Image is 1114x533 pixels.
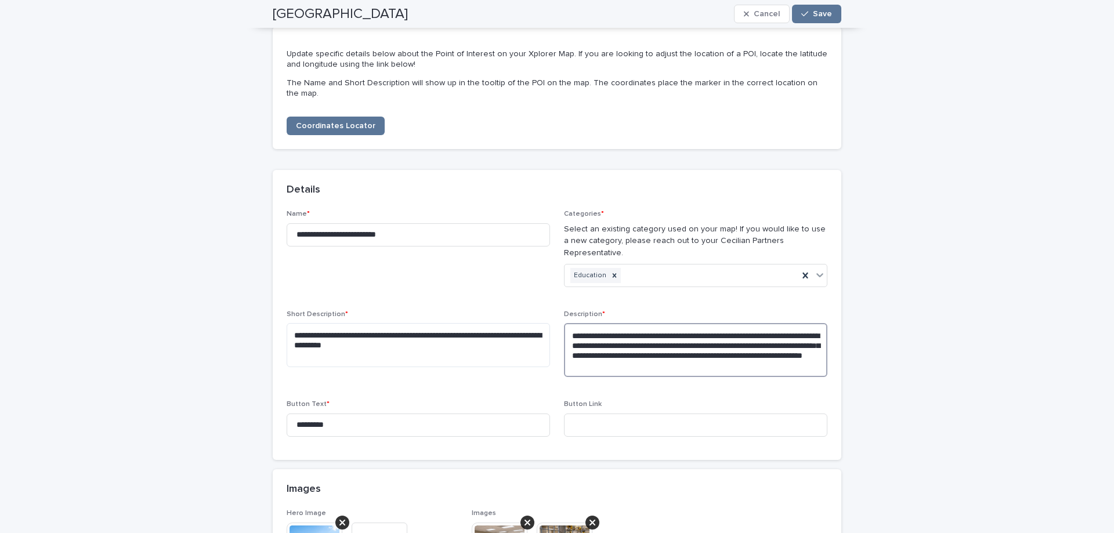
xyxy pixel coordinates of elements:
span: Coordinates Locator [296,122,375,130]
button: Save [792,5,841,23]
span: Description [564,311,605,318]
span: Short Description [287,311,348,318]
h2: Images [287,483,321,496]
h2: [GEOGRAPHIC_DATA] [273,6,408,23]
p: Update specific details below about the Point of Interest on your Xplorer Map. If you are looking... [287,49,827,70]
p: Select an existing category used on your map! If you would like to use a new category, please rea... [564,223,827,259]
h2: Details [287,184,320,197]
span: Cancel [754,10,780,18]
button: Cancel [734,5,790,23]
span: Button Link [564,401,602,408]
a: Coordinates Locator [287,117,385,135]
p: The Name and Short Description will show up in the tooltip of the POI on the map. The coordinates... [287,78,827,99]
span: Button Text [287,401,330,408]
span: Name [287,211,310,217]
span: Images [472,510,496,517]
span: Save [813,10,832,18]
div: Education [570,268,608,284]
span: Hero Image [287,510,326,517]
span: Categories [564,211,604,217]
